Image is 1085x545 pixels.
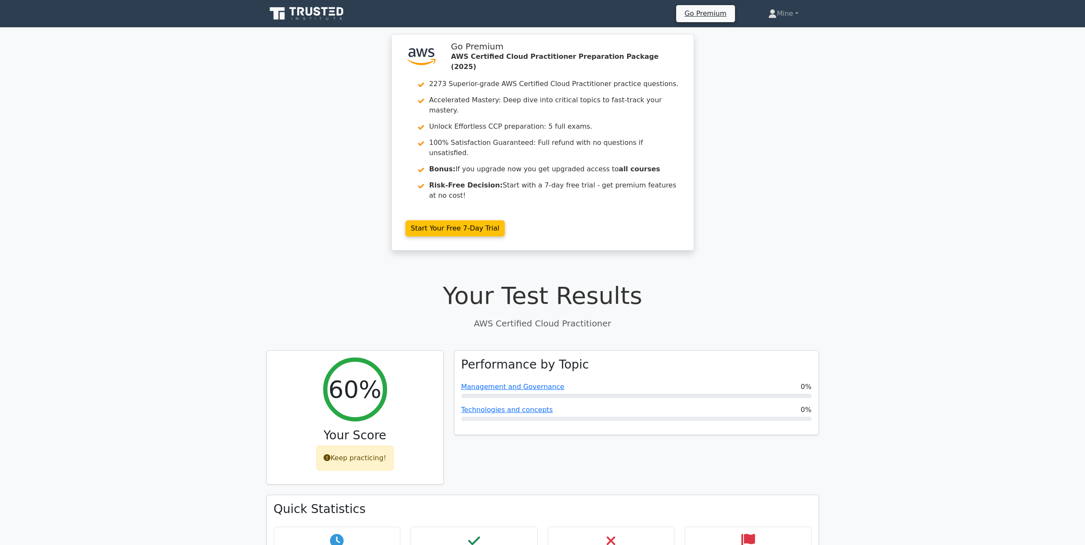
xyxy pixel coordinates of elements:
a: Technologies and concepts [461,406,553,414]
div: Keep practicing! [316,446,393,470]
h2: 60% [328,375,381,404]
h1: Your Test Results [266,281,819,310]
h3: Performance by Topic [461,358,589,372]
h3: Your Score [274,428,437,443]
a: Management and Governance [461,383,564,391]
span: 0% [801,382,811,392]
a: Go Premium [680,8,732,19]
a: Start Your Free 7-Day Trial [405,220,505,236]
a: Mine [748,5,819,22]
p: AWS Certified Cloud Practitioner [266,317,819,330]
span: 0% [801,405,811,415]
h3: Quick Statistics [274,502,812,516]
